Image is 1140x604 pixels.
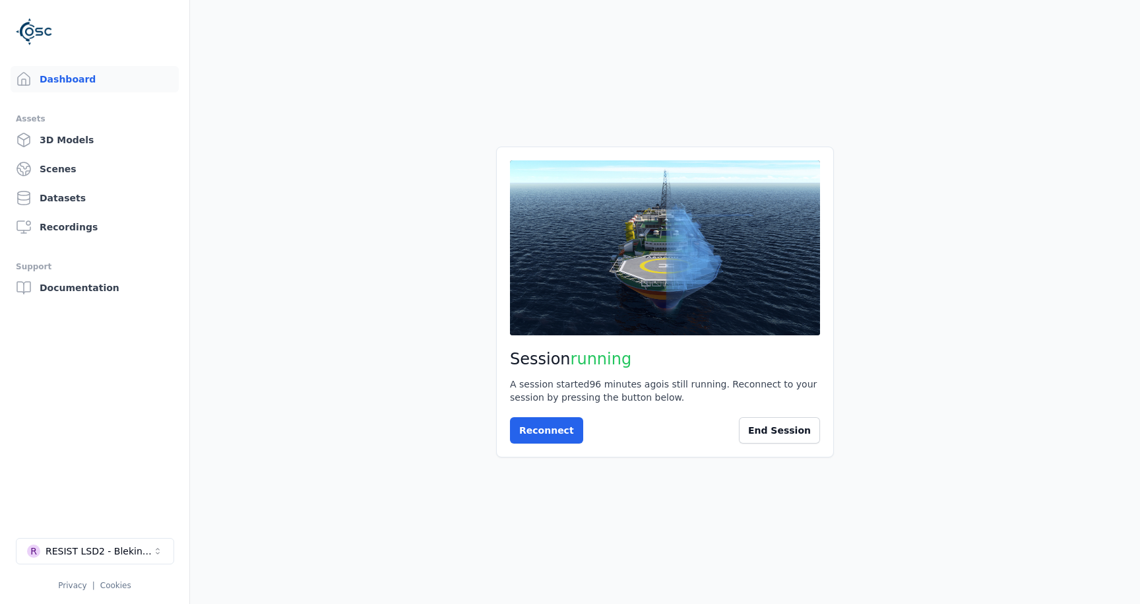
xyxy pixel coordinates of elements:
div: RESIST LSD2 - Blekinge [46,545,152,558]
span: running [571,350,632,368]
a: Cookies [100,581,131,590]
a: Scenes [11,156,179,182]
div: Support [16,259,174,275]
h2: Session [510,349,820,370]
span: | [92,581,95,590]
a: Dashboard [11,66,179,92]
img: Logo [16,13,53,50]
a: 3D Models [11,127,179,153]
div: Assets [16,111,174,127]
a: Documentation [11,275,179,301]
div: R [27,545,40,558]
a: Recordings [11,214,179,240]
button: End Session [739,417,820,444]
div: A session started 96 minutes ago is still running. Reconnect to your session by pressing the butt... [510,378,820,404]
a: Privacy [58,581,86,590]
button: Select a workspace [16,538,174,564]
button: Reconnect [510,417,583,444]
a: Datasets [11,185,179,211]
